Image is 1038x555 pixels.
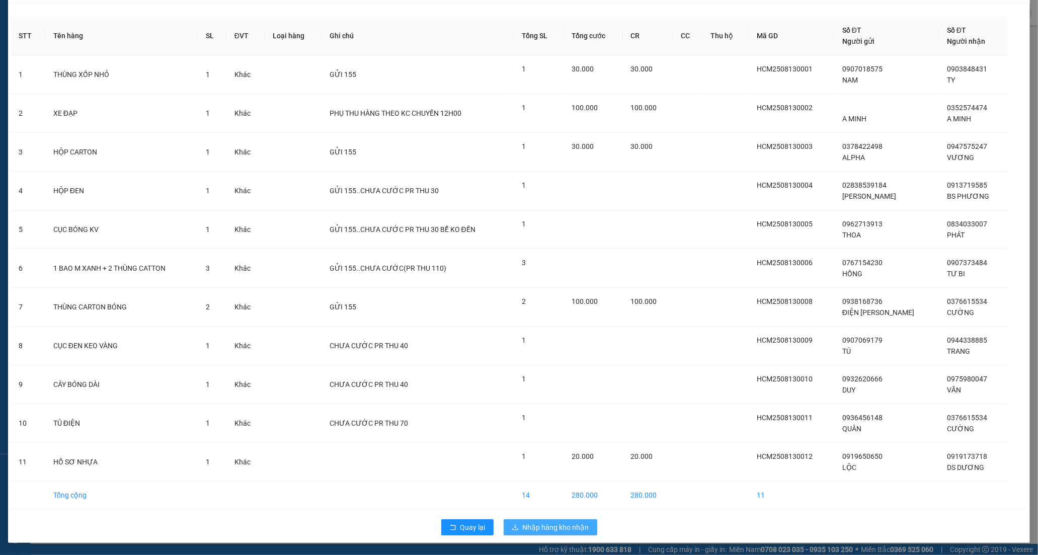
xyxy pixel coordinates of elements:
[947,231,965,239] span: PHÁT
[757,181,813,189] span: HCM2508130004
[330,70,356,78] span: GỬI 155
[45,327,198,365] td: CỤC ĐEN KEO VÀNG
[45,172,198,210] td: HỘP ĐEN
[206,187,210,195] span: 1
[198,17,226,55] th: SL
[947,65,987,73] span: 0903848431
[45,249,198,288] td: 1 BAO M XANH + 2 THÙNG CATTON
[631,65,653,73] span: 30.000
[842,153,865,162] span: ALPHA
[947,76,955,84] span: TY
[45,288,198,327] td: THÙNG CARTON BÓNG
[572,142,594,150] span: 30.000
[330,109,461,117] span: PHỤ THU HÀNG THEO KC CHUYẾN 12H00
[947,142,987,150] span: 0947575247
[45,365,198,404] td: CÂY BÓNG DÀI
[842,452,883,460] span: 0919650650
[842,115,866,123] span: A MINH
[947,452,987,460] span: 0919173718
[522,220,526,228] span: 1
[757,104,813,112] span: HCM2508130002
[757,336,813,344] span: HCM2508130009
[45,443,198,482] td: HỒ SƠ NHỰA
[45,133,198,172] td: HỘP CARTON
[564,482,623,509] td: 280.000
[842,231,861,239] span: THOA
[522,452,526,460] span: 1
[11,94,45,133] td: 2
[842,76,858,84] span: NAM
[206,225,210,233] span: 1
[226,327,265,365] td: Khác
[749,482,834,509] td: 11
[947,115,971,123] span: A MINH
[842,463,856,471] span: LỘC
[757,259,813,267] span: HCM2508130006
[206,264,210,272] span: 3
[947,386,961,394] span: VĂN
[842,259,883,267] span: 0767154230
[330,187,439,195] span: GỬI 155..CHƯA CƯỚC PR THU 30
[206,342,210,350] span: 1
[522,414,526,422] span: 1
[226,17,265,55] th: ĐVT
[522,142,526,150] span: 1
[947,181,987,189] span: 0913719585
[226,365,265,404] td: Khác
[572,104,598,112] span: 100.000
[572,452,594,460] span: 20.000
[206,303,210,311] span: 2
[522,104,526,112] span: 1
[330,342,408,350] span: CHƯA CƯỚC PR THU 40
[842,386,855,394] span: DUY
[523,522,589,533] span: Nhập hàng kho nhận
[226,94,265,133] td: Khác
[512,524,519,532] span: download
[45,94,198,133] td: XE ĐẠP
[226,404,265,443] td: Khác
[226,443,265,482] td: Khác
[757,414,813,422] span: HCM2508130011
[947,220,987,228] span: 0834033007
[522,375,526,383] span: 1
[330,225,475,233] span: GỬI 155..CHƯA CƯỚC PR THU 30 BỂ KO ĐỀN
[947,375,987,383] span: 0975980047
[226,172,265,210] td: Khác
[631,104,657,112] span: 100.000
[226,288,265,327] td: Khác
[11,133,45,172] td: 3
[226,249,265,288] td: Khác
[522,259,526,267] span: 3
[947,347,970,355] span: TRANG
[947,26,966,34] span: Số ĐT
[522,181,526,189] span: 1
[631,297,657,305] span: 100.000
[11,327,45,365] td: 8
[842,308,914,316] span: ĐIỆN [PERSON_NAME]
[631,142,653,150] span: 30.000
[842,192,896,200] span: [PERSON_NAME]
[947,308,974,316] span: CƯỜNG
[757,297,813,305] span: HCM2508130008
[572,65,594,73] span: 30.000
[206,380,210,388] span: 1
[842,65,883,73] span: 0907018575
[842,347,851,355] span: TÚ
[206,458,210,466] span: 1
[322,17,514,55] th: Ghi chú
[441,519,494,535] button: rollbackQuay lại
[330,380,408,388] span: CHƯA CƯỚC PR THU 40
[842,181,887,189] span: 02838539184
[45,404,198,443] td: TỦ ĐIỆN
[842,425,861,433] span: QUÂN
[522,65,526,73] span: 1
[514,482,564,509] td: 14
[623,482,673,509] td: 280.000
[842,270,862,278] span: HỒNG
[631,452,653,460] span: 20.000
[757,220,813,228] span: HCM2508130005
[11,365,45,404] td: 9
[842,37,874,45] span: Người gửi
[842,142,883,150] span: 0378422498
[514,17,564,55] th: Tổng SL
